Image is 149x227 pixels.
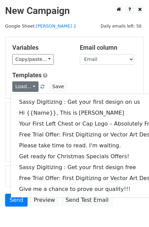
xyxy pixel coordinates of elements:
span: Daily emails left: 50 [98,22,144,30]
iframe: Chat Widget [115,194,149,227]
h5: Variables [12,44,70,51]
a: Templates [12,71,42,79]
a: [PERSON_NAME] 2 [36,23,76,29]
a: Load... [12,81,39,92]
h5: Email column [80,44,137,51]
a: Daily emails left: 50 [98,23,144,29]
small: Google Sheet: [5,23,76,29]
a: Preview [29,194,59,207]
a: Send Test Email [61,194,113,207]
button: Save [49,81,67,92]
h2: New Campaign [5,5,144,17]
a: Copy/paste... [12,54,54,65]
a: Send [5,194,28,207]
